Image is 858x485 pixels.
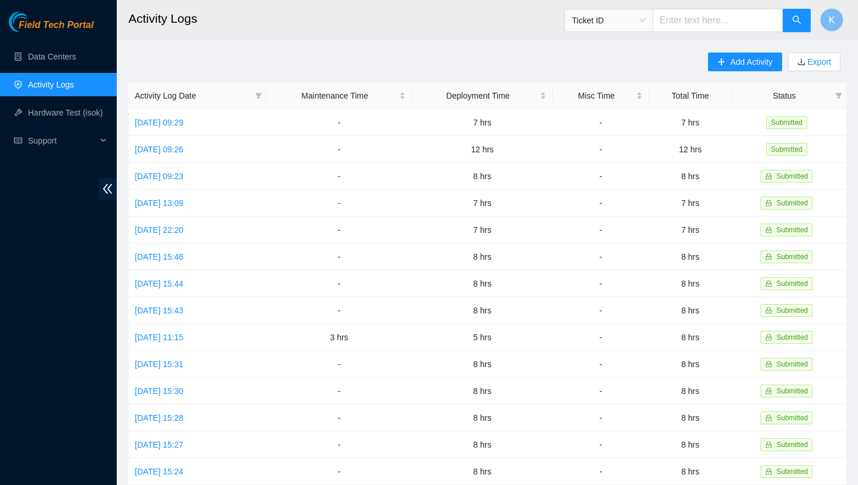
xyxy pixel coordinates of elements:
span: Submitted [776,467,808,476]
span: download [797,58,805,67]
td: 8 hrs [412,297,553,324]
td: - [266,431,412,458]
span: Support [28,129,97,152]
span: filter [835,92,842,99]
a: Export [805,57,831,67]
td: - [266,190,412,217]
span: lock [765,414,772,421]
td: - [553,404,649,431]
a: [DATE] 15:24 [135,467,183,476]
span: Activity Log Date [135,89,250,102]
a: [DATE] 13:09 [135,198,183,208]
span: lock [765,441,772,448]
span: Submitted [776,226,808,234]
td: 5 hrs [412,324,553,351]
button: downloadExport [788,53,840,71]
span: lock [765,200,772,207]
a: [DATE] 15:28 [135,413,183,423]
input: Enter text here... [653,9,783,32]
td: 8 hrs [412,404,553,431]
td: 7 hrs [412,217,553,243]
td: - [266,378,412,404]
td: - [553,163,649,190]
td: - [553,109,649,136]
a: Akamai TechnologiesField Tech Portal [9,21,93,36]
a: [DATE] 15:43 [135,306,183,315]
td: - [266,297,412,324]
td: 8 hrs [649,297,732,324]
span: Submitted [776,306,808,315]
span: filter [255,92,262,99]
td: 12 hrs [649,136,732,163]
td: 8 hrs [649,243,732,270]
span: Submitted [776,360,808,368]
a: Data Centers [28,52,76,61]
a: Hardware Test (isok) [28,108,103,117]
span: lock [765,361,772,368]
td: 8 hrs [649,404,732,431]
span: Ticket ID [572,12,646,29]
span: lock [765,334,772,341]
td: 7 hrs [412,190,553,217]
td: 8 hrs [649,351,732,378]
td: - [266,136,412,163]
td: 8 hrs [412,378,553,404]
th: Total Time [649,83,732,109]
img: Akamai Technologies [9,12,59,32]
td: - [553,351,649,378]
span: lock [765,173,772,180]
span: Submitted [766,143,807,156]
span: Add Activity [730,55,772,68]
td: 8 hrs [649,163,732,190]
a: [DATE] 15:46 [135,252,183,261]
a: [DATE] 09:23 [135,172,183,181]
a: [DATE] 09:29 [135,118,183,127]
span: Submitted [776,199,808,207]
td: 12 hrs [412,136,553,163]
span: lock [765,388,772,395]
td: - [266,270,412,297]
td: 7 hrs [649,109,732,136]
td: - [266,351,412,378]
td: - [266,109,412,136]
td: - [553,136,649,163]
a: [DATE] 11:15 [135,333,183,342]
td: 8 hrs [412,270,553,297]
a: [DATE] 09:26 [135,145,183,154]
td: 8 hrs [412,351,553,378]
span: lock [765,253,772,260]
span: Submitted [776,280,808,288]
span: Field Tech Portal [19,20,93,31]
span: Submitted [766,116,807,129]
td: 7 hrs [649,190,732,217]
td: - [553,270,649,297]
td: 8 hrs [412,431,553,458]
span: K [829,13,835,27]
td: - [266,243,412,270]
button: plusAdd Activity [708,53,782,71]
td: - [553,324,649,351]
button: search [783,9,811,32]
td: - [553,217,649,243]
span: Submitted [776,172,808,180]
td: 8 hrs [412,243,553,270]
button: K [820,8,843,32]
span: Submitted [776,387,808,395]
span: plus [717,58,726,67]
span: lock [765,468,772,475]
td: 8 hrs [649,458,732,485]
td: - [553,297,649,324]
td: 8 hrs [412,163,553,190]
td: 8 hrs [649,431,732,458]
td: 8 hrs [412,458,553,485]
td: - [553,243,649,270]
span: lock [765,280,772,287]
span: search [792,15,801,26]
a: [DATE] 15:27 [135,440,183,449]
span: Submitted [776,253,808,261]
span: filter [253,87,264,104]
td: - [553,190,649,217]
td: 8 hrs [649,378,732,404]
td: - [266,217,412,243]
span: Status [738,89,831,102]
